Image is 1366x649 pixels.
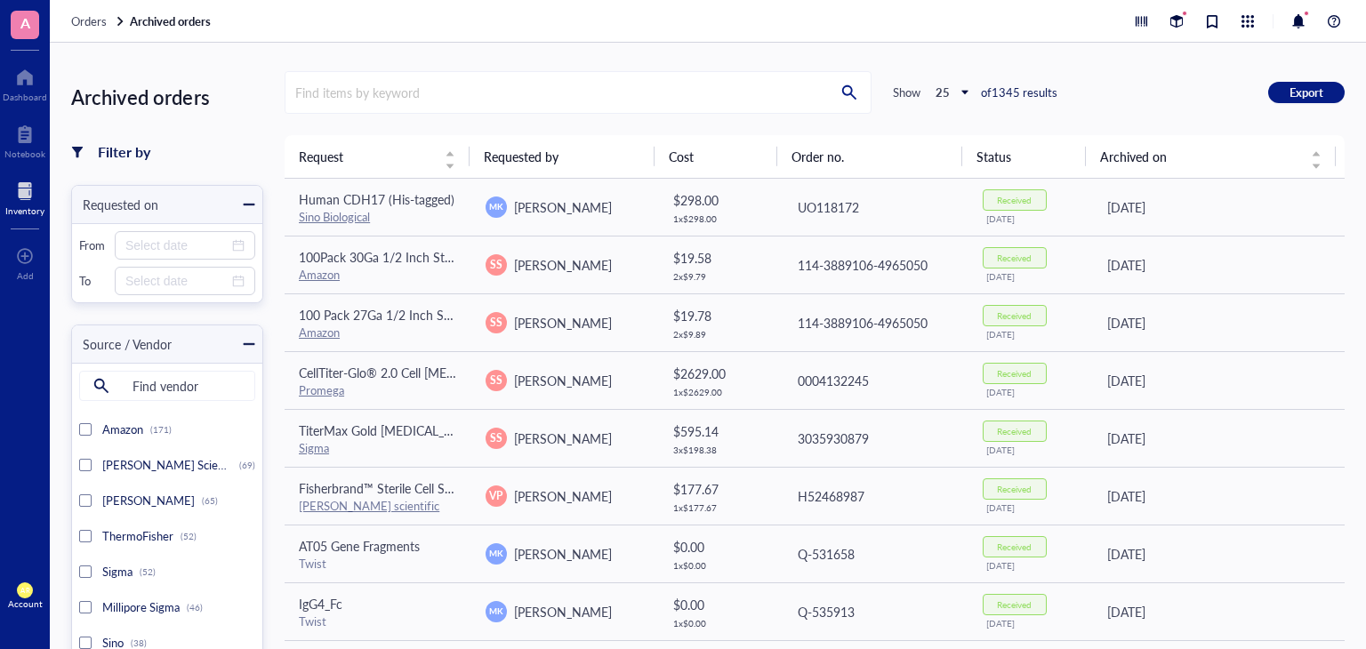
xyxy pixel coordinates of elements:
[997,484,1032,494] div: Received
[986,618,1079,629] div: [DATE]
[5,177,44,216] a: Inventory
[514,429,612,447] span: [PERSON_NAME]
[490,315,502,331] span: SS
[782,467,968,525] td: H52468987
[299,364,522,381] span: CellTiter-Glo® 2.0 Cell [MEDICAL_DATA]
[8,598,43,609] div: Account
[125,271,229,291] input: Select date
[782,293,968,351] td: 114-3889106-4965050
[150,424,172,435] div: (171)
[986,502,1079,513] div: [DATE]
[1290,84,1323,100] span: Export
[986,445,1079,455] div: [DATE]
[673,421,767,441] div: $ 595.14
[1086,135,1336,178] th: Archived on
[997,195,1032,205] div: Received
[98,140,150,164] div: Filter by
[489,200,502,212] span: MK
[673,560,767,571] div: 1 x $ 0.00
[997,252,1032,263] div: Received
[798,602,954,621] div: Q-535913
[299,421,478,439] span: TiterMax Gold [MEDICAL_DATA]
[798,429,954,448] div: 3035930879
[102,421,143,437] span: Amazon
[782,582,968,640] td: Q-535913
[673,387,767,397] div: 1 x $ 2629.00
[673,306,767,325] div: $ 19.78
[514,314,612,332] span: [PERSON_NAME]
[1100,147,1300,166] span: Archived on
[673,213,767,224] div: 1 x $ 298.00
[102,527,173,544] span: ThermoFisher
[1107,255,1330,275] div: [DATE]
[782,351,968,409] td: 0004132245
[299,381,344,398] a: Promega
[798,486,954,506] div: H52468987
[1268,82,1345,103] button: Export
[997,541,1032,552] div: Received
[20,12,30,34] span: A
[673,248,767,268] div: $ 19.58
[673,445,767,455] div: 3 x $ 198.38
[514,545,612,563] span: [PERSON_NAME]
[489,547,502,559] span: MK
[102,492,195,509] span: [PERSON_NAME]
[798,255,954,275] div: 114-3889106-4965050
[490,430,502,446] span: SS
[673,618,767,629] div: 1 x $ 0.00
[986,560,1079,571] div: [DATE]
[79,237,108,253] div: From
[72,195,158,214] div: Requested on
[1107,313,1330,333] div: [DATE]
[782,179,968,236] td: UO118172
[1107,544,1330,564] div: [DATE]
[299,537,420,555] span: AT05 Gene Fragments
[936,84,950,100] b: 25
[1107,429,1330,448] div: [DATE]
[489,605,502,617] span: MK
[673,537,767,557] div: $ 0.00
[997,599,1032,610] div: Received
[102,598,180,615] span: Millipore Sigma
[986,213,1079,224] div: [DATE]
[3,63,47,102] a: Dashboard
[3,92,47,102] div: Dashboard
[673,271,767,282] div: 2 x $ 9.79
[1107,197,1330,217] div: [DATE]
[299,306,1059,324] span: 100 Pack 27Ga 1/2 Inch Sterile Disposable Injection Needle with Cap for Scientific and Industrial...
[655,135,778,178] th: Cost
[514,198,612,216] span: [PERSON_NAME]
[777,135,962,178] th: Order no.
[986,329,1079,340] div: [DATE]
[5,205,44,216] div: Inventory
[997,310,1032,321] div: Received
[673,329,767,340] div: 2 x $ 9.89
[997,368,1032,379] div: Received
[299,479,525,497] span: Fisherbrand™ Sterile Cell Strainers 70 um
[489,488,502,504] span: VP
[239,460,255,470] div: (69)
[981,84,1057,100] div: of 1345 results
[986,271,1079,282] div: [DATE]
[181,531,197,541] div: (52)
[102,456,244,473] span: [PERSON_NAME] Scientific
[299,439,329,456] a: Sigma
[285,135,470,178] th: Request
[490,257,502,273] span: SS
[79,273,108,289] div: To
[798,371,954,390] div: 0004132245
[299,190,454,208] span: Human CDH17 (His-tagged)
[782,236,968,293] td: 114-3889106-4965050
[782,409,968,467] td: 3035930879
[997,426,1032,437] div: Received
[893,84,920,100] div: Show
[673,502,767,513] div: 1 x $ 177.67
[72,334,172,354] div: Source / Vendor
[202,495,218,506] div: (65)
[490,373,502,389] span: SS
[140,566,156,577] div: (52)
[1107,486,1330,506] div: [DATE]
[131,637,147,648] div: (38)
[798,313,954,333] div: 114-3889106-4965050
[299,613,457,629] div: Twist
